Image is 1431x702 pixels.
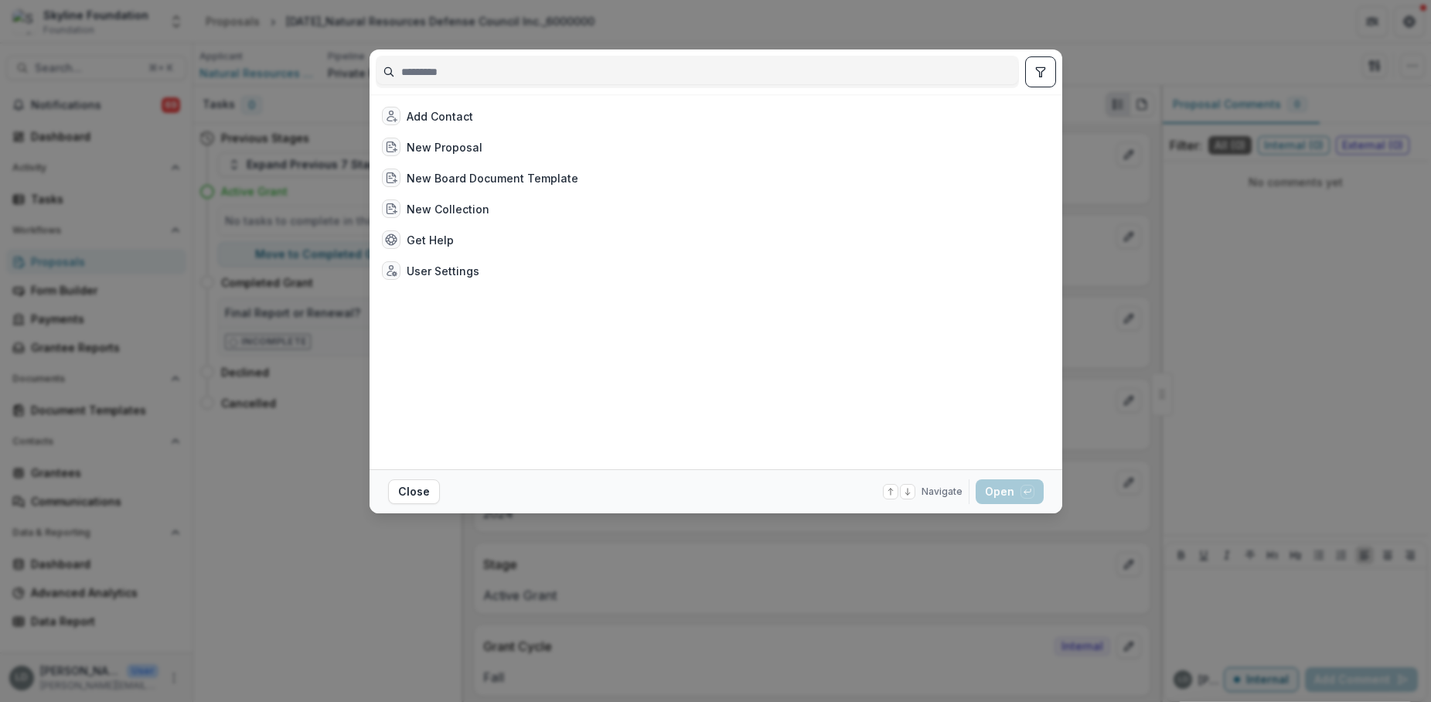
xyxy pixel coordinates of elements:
[407,201,489,217] div: New Collection
[407,232,454,248] div: Get Help
[407,139,482,155] div: New Proposal
[407,170,578,186] div: New Board Document Template
[976,479,1044,504] button: Open
[407,263,479,279] div: User Settings
[922,485,963,499] span: Navigate
[1025,56,1056,87] button: toggle filters
[407,108,473,124] div: Add Contact
[388,479,440,504] button: Close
